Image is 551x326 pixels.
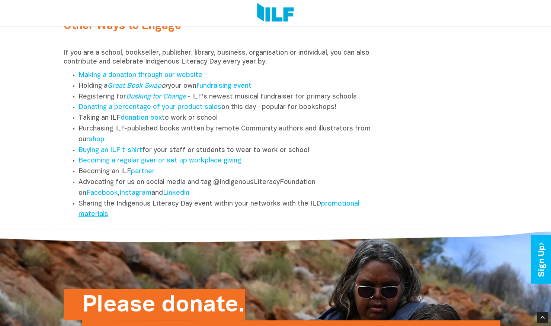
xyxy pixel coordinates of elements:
li: Holding a your own [79,81,379,92]
li: on this day ‑ popular for bookshops! [79,102,379,113]
a: Making a donation through our website [79,72,202,78]
a: fundraising event [196,83,252,89]
li: Taking an ILF to work or school [79,113,379,124]
a: Great Book Swap [108,83,161,89]
li: Registering for ‑ ILF's newest musical fundraiser for primary schools [79,92,379,103]
li: Purchasing ILF‑published books written by remote Community authors and illustrators from our [79,124,379,145]
a: donation box [121,115,162,121]
em: or [108,83,168,89]
h2: Other Ways to Engage [64,20,379,32]
a: shop [89,136,105,143]
a: Busking for Change [126,94,186,100]
a: Becoming a regular giver or set up workplace giving [79,158,241,164]
li: Becoming an ILF [79,167,379,177]
a: Facebook [86,190,118,196]
a: Instagram [119,190,151,196]
li: Sharing the Indigenous Literacy Day event within your networks with the ILD [79,199,379,220]
a: Linkedin [163,190,189,196]
a: partner [131,168,155,175]
div: Scroll Back to Top [537,312,548,323]
li: for your staff or students to wear to work or school [79,145,379,156]
p: If you are a school, bookseller, publisher, library, business, organisation or individual, you ca... [64,49,379,67]
li: Advocating for us on social media and tag @IndigenousLiteracyFoundation on , and [79,177,379,199]
img: Logo [257,3,294,23]
a: Buying an ILF t-shirt [79,147,142,154]
a: Donating a percentage of your product sales [79,104,221,110]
